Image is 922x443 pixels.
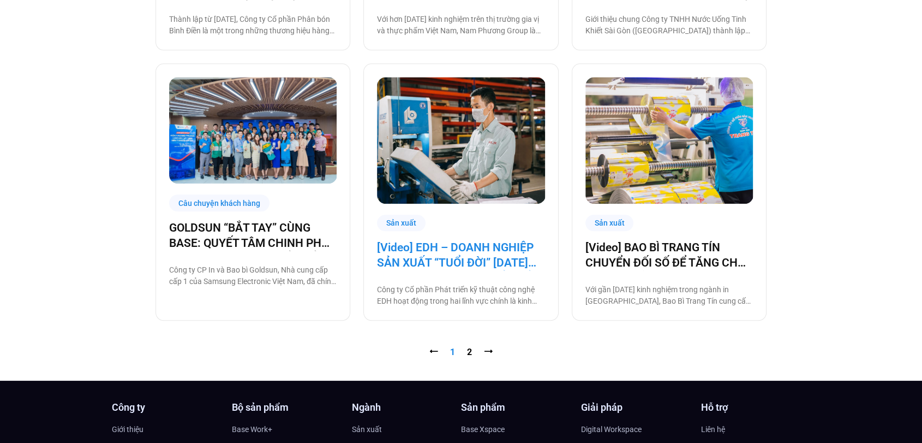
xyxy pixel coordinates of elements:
[484,347,493,357] a: ⭢
[701,421,725,438] span: Liên hệ
[112,421,221,438] a: Giới thiệu
[352,403,461,412] h4: Ngành
[112,421,143,438] span: Giới thiệu
[461,421,570,438] a: Base Xspace
[169,14,337,37] p: Thành lập từ [DATE], Công ty Cổ phần Phân bón Bình Điền là một trong những thương hiệu hàng đầu c...
[581,421,690,438] a: Digital Workspace
[585,240,753,270] a: [Video] BAO BÌ TRANG TÍN CHUYỂN ĐỐI SỐ ĐỂ TĂNG CHẤT LƯỢNG, GIẢM CHI PHÍ
[352,421,382,438] span: Sản xuất
[377,14,544,37] p: Với hơn [DATE] kinh nghiệm trên thị trường gia vị và thực phẩm Việt Nam, Nam Phương Group là đơn ...
[581,403,690,412] h4: Giải pháp
[429,347,438,357] span: ⭠
[461,421,505,438] span: Base Xspace
[169,264,337,287] p: Công ty CP In và Bao bì Goldsun, Nhà cung cấp cấp 1 của Samsung Electronic Việt Nam, đã chính thứ...
[169,194,270,211] div: Câu chuyện khách hàng
[450,347,455,357] span: 1
[377,240,544,270] a: [Video] EDH – DOANH NGHIỆP SẢN XUẤT “TUỔI ĐỜI” [DATE] VÀ CÂU CHUYỆN CHUYỂN ĐỔI SỐ CÙNG [DOMAIN_NAME]
[112,403,221,412] h4: Công ty
[232,421,272,438] span: Base Work+
[461,403,570,412] h4: Sản phẩm
[169,220,337,251] a: GOLDSUN “BẮT TAY” CÙNG BASE: QUYẾT TÂM CHINH PHỤC CHẶNG ĐƯỜNG CHUYỂN ĐỔI SỐ TOÀN DIỆN
[377,215,426,232] div: Sản xuất
[352,421,461,438] a: Sản xuất
[232,421,341,438] a: Base Work+
[585,215,634,232] div: Sản xuất
[585,14,753,37] p: Giới thiệu chung Công ty TNHH Nước Uống Tinh Khiết Sài Gòn ([GEOGRAPHIC_DATA]) thành lập [DATE] b...
[585,284,753,307] p: Với gần [DATE] kinh nghiệm trong ngành in [GEOGRAPHIC_DATA], Bao Bì Trang Tín cung cấp tất cả các...
[701,403,810,412] h4: Hỗ trợ
[232,403,341,412] h4: Bộ sản phẩm
[701,421,810,438] a: Liên hệ
[377,77,545,203] img: Doanh-nghiep-san-xua-edh-chuyen-doi-so-cung-base
[169,77,337,184] img: Số hóa các quy trình làm việc cùng Base.vn là một bước trung gian cực kỳ quan trọng để Goldsun xâ...
[581,421,642,438] span: Digital Workspace
[467,347,472,357] a: 2
[155,346,767,359] nav: Pagination
[377,284,544,307] p: Công ty Cổ phần Phát triển kỹ thuật công nghệ EDH hoạt động trong hai lĩnh vực chính là kinh doan...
